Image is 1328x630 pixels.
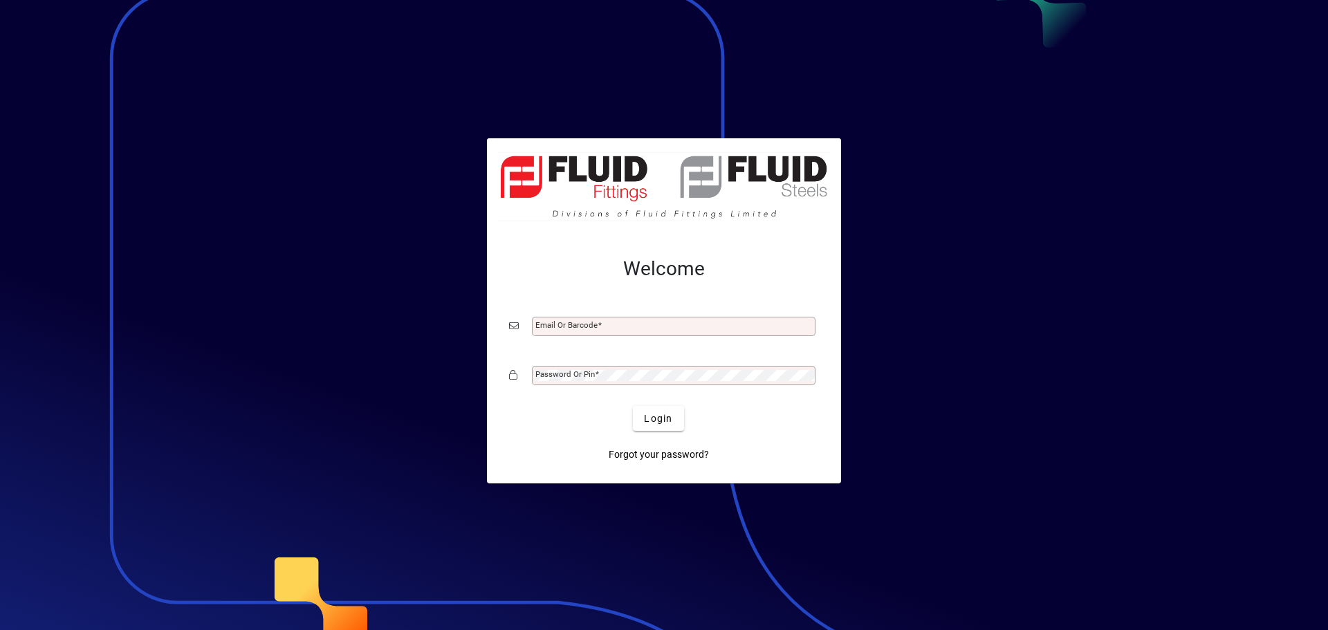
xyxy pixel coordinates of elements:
span: Login [644,411,672,426]
a: Forgot your password? [603,442,714,467]
h2: Welcome [509,257,819,281]
mat-label: Email or Barcode [535,320,598,330]
span: Forgot your password? [609,447,709,462]
button: Login [633,406,683,431]
mat-label: Password or Pin [535,369,595,379]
